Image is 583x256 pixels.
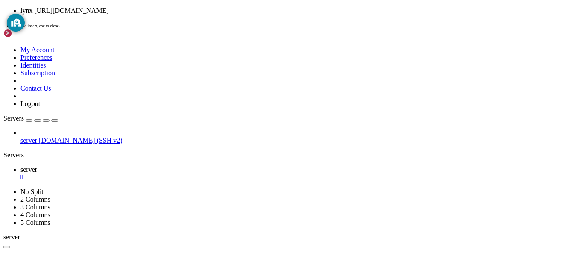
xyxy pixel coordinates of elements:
[20,211,50,218] a: 4 Columns
[7,14,25,32] button: GoGuardian Privacy Information
[3,178,472,185] x-row: Last login: [DATE] from [TECHNICAL_ID]
[3,185,472,192] x-row: : $ ^C
[3,185,44,192] span: osm@server-1
[20,166,580,181] a: server
[3,105,472,112] x-row: Expanded Security Maintenance for Applications is not enabled.
[20,54,52,61] a: Preferences
[3,115,24,122] span: Servers
[39,137,122,144] span: [DOMAIN_NAME] (SSH v2)
[7,24,60,28] span: Press tab to insert, esc to close.
[3,192,44,199] span: osm@server-1
[3,151,580,159] div: Servers
[20,129,580,144] li: server [DOMAIN_NAME] (SSH v2)
[3,29,52,38] img: Shellngn
[3,32,472,40] x-row: Usage of /: 31.7% of 914.78GB Users logged in: 1
[3,192,472,200] x-row: : $ lynx
[55,185,116,192] span: [URL][DOMAIN_NAME]
[3,115,58,122] a: Servers
[3,171,472,178] x-row: *** System restart required ***
[20,166,37,173] span: server
[3,120,472,127] x-row: 157 updates can be applied immediately.
[20,203,50,211] a: 3 Columns
[3,69,472,76] x-row: * Strictly confined Kubernetes makes edge and IoT secure. Learn how MicroK8s
[20,69,55,77] a: Subscription
[48,185,51,192] span: ~
[3,25,472,32] x-row: System load: 0.23 Processes: 269
[3,40,472,47] x-row: Memory usage: 89% IPv4 address for enp3s0: [TECHNICAL_ID]
[20,219,50,226] a: 5 Columns
[3,11,472,18] x-row: System information as of [DATE]
[3,91,472,98] x-row: [URL][DOMAIN_NAME]
[3,127,472,134] x-row: To see these additional updates run: apt list --upgradable
[48,192,51,199] span: ~
[20,85,51,92] a: Contact Us
[20,188,44,195] a: No Split
[20,7,580,15] li: lynx [URL][DOMAIN_NAME]
[3,76,472,83] x-row: just raised the bar for easy, resilient and secure K8s cluster deployment.
[20,62,46,69] a: Identities
[20,196,50,203] a: 2 Columns
[20,137,580,144] a: server [DOMAIN_NAME] (SSH v2)
[3,54,472,62] x-row: Temperature: 36.0 C IPv4 address for enp3s0: [TECHNICAL_ID]
[3,141,472,149] x-row: 2 additional security updates can be applied with ESM Apps.
[20,137,37,144] span: server
[20,174,580,181] a: 
[3,233,20,241] span: server
[79,192,82,200] div: (21, 26)
[3,47,472,54] x-row: Swap usage: 72% IPv4 address for enp3s0: [TECHNICAL_ID]
[3,149,472,156] x-row: Learn more about enabling ESM Apps service at [URL][DOMAIN_NAME]
[20,100,40,107] a: Logout
[20,46,55,53] a: My Account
